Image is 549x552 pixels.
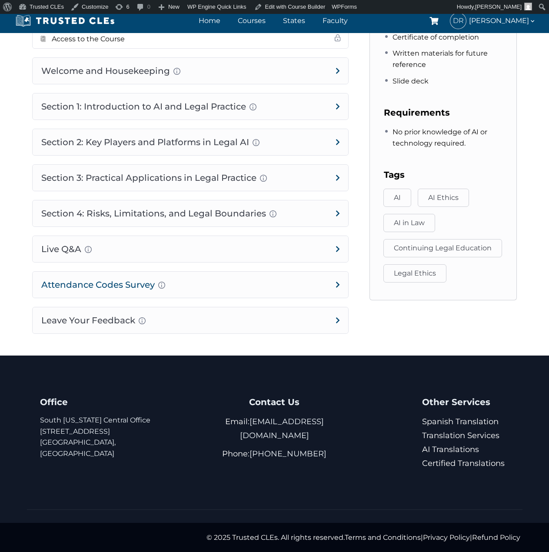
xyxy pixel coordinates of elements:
[422,417,499,426] a: Spanish Translation
[423,533,470,542] a: Privacy Policy
[383,239,502,257] a: Continuing Legal Education
[236,14,268,27] a: Courses
[206,533,520,542] span: © 2025 Trusted CLEs. All rights reserved. | |
[33,58,348,84] h4: Welcome and Housekeeping
[384,106,503,120] h3: Requirements
[33,236,348,262] h4: Live Q&A
[383,264,446,283] a: Legal Ethics
[240,417,324,440] a: [EMAIL_ADDRESS][DOMAIN_NAME]
[13,14,117,27] img: Trusted CLEs
[33,165,348,191] h4: Section 3: Practical Applications in Legal Practice
[203,447,346,461] p: Phone:
[52,33,125,45] h5: Access to the Course
[250,449,326,459] a: [PHONE_NUMBER]
[422,395,509,409] h4: Other Services
[196,14,223,27] a: Home
[40,395,182,409] h4: Office
[475,3,522,10] span: [PERSON_NAME]
[33,200,348,226] h4: Section 4: Risks, Limitations, and Legal Boundaries
[33,129,348,155] h4: Section 2: Key Players and Platforms in Legal AI
[203,395,346,409] h4: Contact Us
[450,13,466,29] span: DR
[203,415,346,442] p: Email:
[422,459,505,468] a: Certified Translations
[393,126,503,149] span: No prior knowledge of AI or technology required.
[422,445,479,454] a: AI Translations
[418,189,469,207] a: AI Ethics
[33,272,348,298] h4: Attendance Codes Survey
[33,93,348,120] h4: Section 1: Introduction to AI and Legal Practice
[472,533,520,542] a: Refund Policy
[469,15,536,27] span: [PERSON_NAME]
[393,32,479,43] span: Certificate of completion
[393,48,503,70] span: Written materials for future reference
[393,76,429,87] span: Slide deck
[383,189,411,207] a: AI
[320,14,350,27] a: Faculty
[383,214,435,232] a: AI in Law
[345,533,421,542] a: Terms and Conditions
[281,14,307,27] a: States
[384,168,503,182] h3: Tags
[422,431,499,440] a: Translation Services
[40,416,150,458] a: South [US_STATE] Central Office[STREET_ADDRESS][GEOGRAPHIC_DATA], [GEOGRAPHIC_DATA]
[33,307,348,333] h4: Leave Your Feedback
